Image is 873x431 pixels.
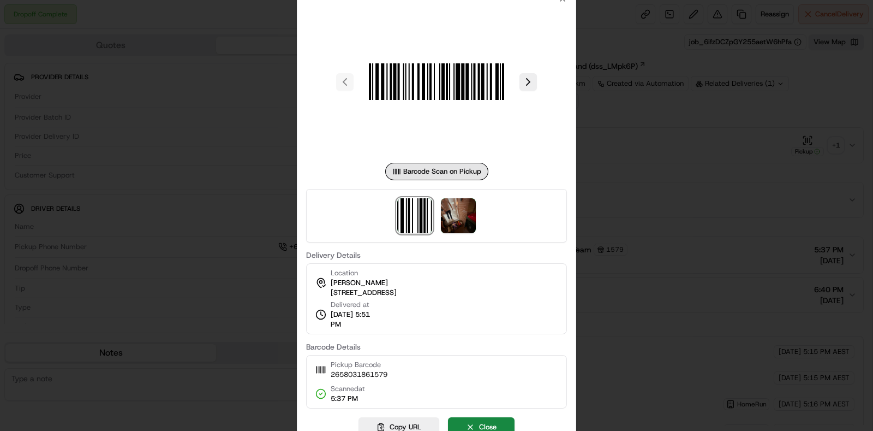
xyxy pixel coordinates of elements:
span: [STREET_ADDRESS] [331,288,397,298]
span: [PERSON_NAME] [331,278,388,288]
img: barcode_scan_on_pickup image [397,198,432,233]
span: 2658031861579 [331,370,387,380]
label: Delivery Details [306,251,567,259]
img: barcode_scan_on_pickup image [358,3,515,161]
span: Location [331,268,358,278]
span: [DATE] 5:51 PM [331,310,381,329]
img: photo_proof_of_delivery image [441,198,476,233]
label: Barcode Details [306,343,567,351]
div: Barcode Scan on Pickup [385,163,488,180]
span: Pickup Barcode [331,360,387,370]
span: Delivered at [331,300,381,310]
span: Scanned at [331,384,365,394]
span: 5:37 PM [331,394,365,404]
